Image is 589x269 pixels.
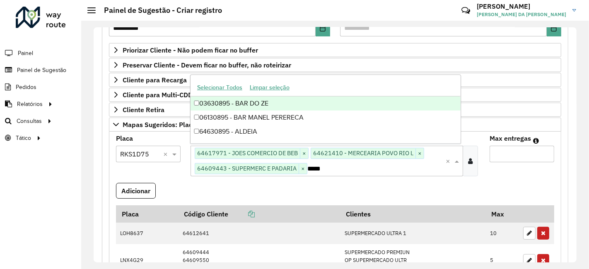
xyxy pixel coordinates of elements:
h3: [PERSON_NAME] [477,2,566,10]
button: Selecionar Todos [193,81,246,94]
span: × [415,149,424,159]
label: Placa [116,133,133,143]
a: Cliente Retira [109,103,561,117]
th: Código Cliente [179,205,340,223]
td: LOH8637 [116,223,179,244]
span: Priorizar Cliente - Não podem ficar no buffer [123,47,258,53]
span: Consultas [17,117,42,125]
span: Relatórios [17,100,43,108]
button: Choose Date [316,20,330,36]
button: Adicionar [116,183,156,199]
span: Tático [16,134,31,142]
h2: Painel de Sugestão - Criar registro [96,6,222,15]
a: Preservar Cliente - Devem ficar no buffer, não roteirizar [109,58,561,72]
span: Clear all [163,149,170,159]
span: × [300,149,308,159]
td: SUPERMERCADO ULTRA 1 [340,223,486,244]
span: 64617971 - JOES COMERCIO DE BEB [195,148,300,158]
span: Clear all [446,156,453,166]
span: Cliente para Multi-CDD/Internalização [123,91,239,98]
a: Priorizar Cliente - Não podem ficar no buffer [109,43,561,57]
th: Placa [116,205,179,223]
td: 10 [486,223,519,244]
ng-dropdown-panel: Options list [190,74,461,144]
th: Max [486,205,519,223]
span: × [299,164,307,174]
span: Painel [18,49,33,58]
span: Mapas Sugeridos: Placa-Cliente [123,121,220,128]
span: Cliente Retira [123,106,164,113]
label: Max entregas [490,133,531,143]
th: Clientes [340,205,486,223]
span: Pedidos [16,83,36,91]
span: [PERSON_NAME] DA [PERSON_NAME] [477,11,566,18]
div: 64630895 - ALDEIA [191,125,461,139]
div: 03630895 - BAR DO ZE [191,96,461,110]
td: 64612641 [179,223,340,244]
a: Cliente para Multi-CDD/Internalização [109,88,561,102]
a: Cliente para Recarga [109,73,561,87]
span: Painel de Sugestão [17,66,66,74]
a: Mapas Sugeridos: Placa-Cliente [109,118,561,132]
span: Cliente para Recarga [123,77,187,83]
span: 64621410 - MERCEARIA POVO RIO L [311,148,415,158]
a: Contato Rápido [457,2,475,19]
div: 06130895 - BAR MANEL PERERECA [191,110,461,125]
span: Preservar Cliente - Devem ficar no buffer, não roteirizar [123,62,291,68]
a: Copiar [228,210,255,218]
em: Máximo de clientes que serão colocados na mesma rota com os clientes informados [533,137,539,144]
button: Choose Date [547,20,561,36]
span: 64609443 - SUPERMERC E PADARIA [195,163,299,173]
button: Limpar seleção [246,81,293,94]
